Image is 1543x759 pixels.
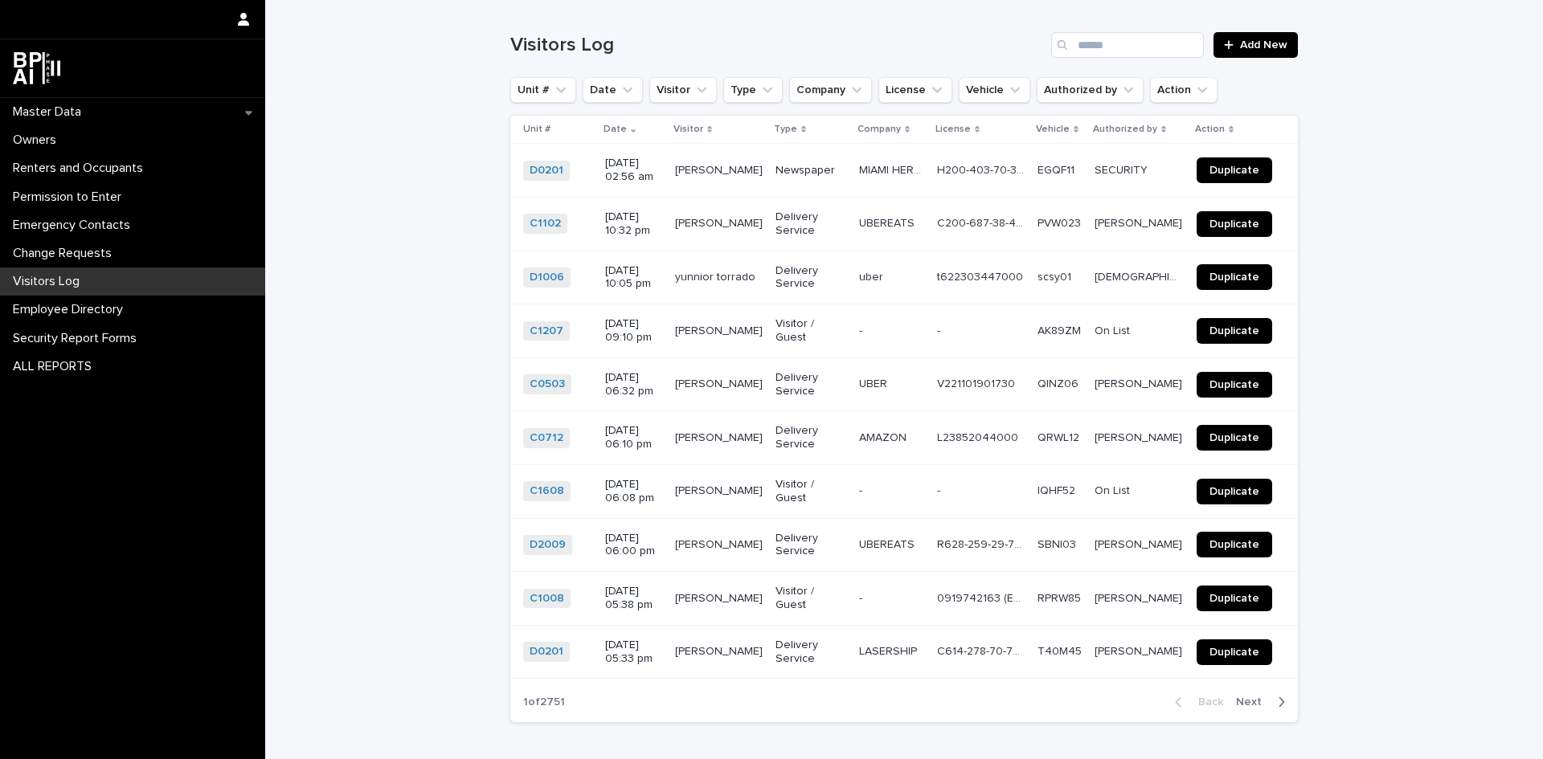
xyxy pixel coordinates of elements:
button: Visitor [649,77,717,103]
span: Duplicate [1209,325,1259,337]
img: dwgmcNfxSF6WIOOXiGgu [13,52,60,84]
p: Visitor / Guest [776,317,846,345]
button: License [878,77,952,103]
p: scsy01 [1038,267,1074,284]
p: T40M45 [1038,642,1085,659]
p: R628-259-29-700-0 [937,535,1028,552]
p: Visitor / Guest [776,585,846,612]
p: Employee Directory [6,302,136,317]
p: License [935,120,971,138]
button: Back [1162,695,1230,709]
p: Emergency Contacts [6,218,143,233]
a: C0712 [530,431,563,445]
p: UBEREATS [859,535,918,552]
p: L23852044000 [937,428,1021,445]
p: [PERSON_NAME] [675,481,766,498]
p: UBEREATS [859,214,918,231]
button: Vehicle [959,77,1030,103]
p: Date [604,120,627,138]
a: C0503 [530,377,565,391]
p: [PERSON_NAME] [1095,214,1185,231]
button: Next [1230,695,1298,709]
span: Duplicate [1209,432,1259,443]
button: Company [789,77,872,103]
p: Type [774,120,797,138]
span: Duplicate [1209,539,1259,550]
a: D1006 [530,271,564,284]
a: Duplicate [1197,532,1272,557]
p: Renters and Occupants [6,161,156,176]
p: [PERSON_NAME] [1095,642,1185,659]
p: Visitors Log [6,274,92,289]
p: MIAMI HERALD [859,161,928,178]
p: [DATE] 05:33 pm [605,639,662,666]
p: AMAZON [859,428,910,445]
a: C1008 [530,592,564,606]
p: EGQF11 [1038,161,1078,178]
span: Duplicate [1209,379,1259,390]
p: t622303447000 [937,267,1026,284]
tr: D2009 [DATE] 06:00 pm[PERSON_NAME][PERSON_NAME] Delivery ServiceUBEREATSUBEREATS R628-259-29-700-... [510,518,1298,572]
tr: D0201 [DATE] 05:33 pm[PERSON_NAME][PERSON_NAME] Delivery ServiceLASERSHIPLASERSHIP C614-278-70-70... [510,625,1298,679]
tr: C0503 [DATE] 06:32 pm[PERSON_NAME][PERSON_NAME] Delivery ServiceUBERUBER V221101901730V2211019017... [510,357,1298,411]
p: On List [1095,321,1133,338]
span: Duplicate [1209,218,1259,230]
p: [DATE] 06:00 pm [605,532,662,559]
p: Newspaper [776,164,846,178]
span: Duplicate [1209,165,1259,176]
button: Action [1150,77,1218,103]
p: JAVIER CABRERA [675,214,766,231]
span: Duplicate [1209,647,1259,658]
p: JONATHAN CRUZ [675,642,766,659]
button: Unit # [510,77,576,103]
p: uber [859,267,886,284]
p: Delivery Service [776,210,846,238]
p: - [859,321,866,338]
p: Unit # [523,120,550,138]
span: Duplicate [1209,486,1259,497]
button: Authorized by [1037,77,1144,103]
p: C200-687-38-400-0 [937,214,1028,231]
a: Duplicate [1197,479,1272,504]
span: Duplicate [1209,593,1259,604]
p: - [937,321,943,338]
p: IQHF52 [1038,481,1078,498]
tr: C0712 [DATE] 06:10 pm[PERSON_NAME][PERSON_NAME] Delivery ServiceAMAZONAMAZON L23852044000L2385204... [510,411,1298,465]
p: 0919742163 (ECUADORIAN ID) [937,589,1028,606]
tr: D0201 [DATE] 02:56 am[PERSON_NAME][PERSON_NAME] NewspaperMIAMI HERALDMIAMI HERALD H200-403-70-389... [510,144,1298,198]
h1: Visitors Log [510,34,1045,57]
p: Action [1195,120,1225,138]
p: C614-278-70-700-0 [937,642,1028,659]
tr: D1006 [DATE] 10:05 pmyunnior torradoyunnior torrado Delivery Serviceuberuber t622303447000t622303... [510,251,1298,304]
p: - [859,589,866,606]
p: [PERSON_NAME] [675,321,766,338]
p: Owners [6,133,69,148]
p: [DATE] 02:56 am [605,157,662,184]
p: [PERSON_NAME] [675,374,766,391]
tr: C1207 [DATE] 09:10 pm[PERSON_NAME][PERSON_NAME] Visitor / Guest-- -- AK89ZMAK89ZM On ListOn List ... [510,304,1298,358]
a: Duplicate [1197,211,1272,237]
p: Delivery Service [776,639,846,666]
a: Duplicate [1197,264,1272,290]
a: Duplicate [1197,639,1272,665]
p: Visitor [673,120,703,138]
a: C1207 [530,324,563,338]
a: Duplicate [1197,318,1272,344]
p: [DATE] 10:05 pm [605,264,662,292]
p: QINZ06 [1038,374,1082,391]
a: D0201 [530,645,563,659]
p: Amanda Lee Murphy [1095,535,1185,552]
a: C1608 [530,484,564,498]
p: Delivery Service [776,424,846,451]
p: Christian Sayegh [1095,267,1187,284]
p: Security Report Forms [6,331,149,346]
p: [PERSON_NAME] [675,161,766,178]
p: SECURITY [1095,161,1151,178]
span: Duplicate [1209,271,1259,283]
button: Date [583,77,643,103]
p: SBNI03 [1038,535,1079,552]
p: [PERSON_NAME] [1095,374,1185,391]
p: 1 of 2751 [510,683,578,722]
p: Delivery Service [776,532,846,559]
p: LASERSHIP [859,642,920,659]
